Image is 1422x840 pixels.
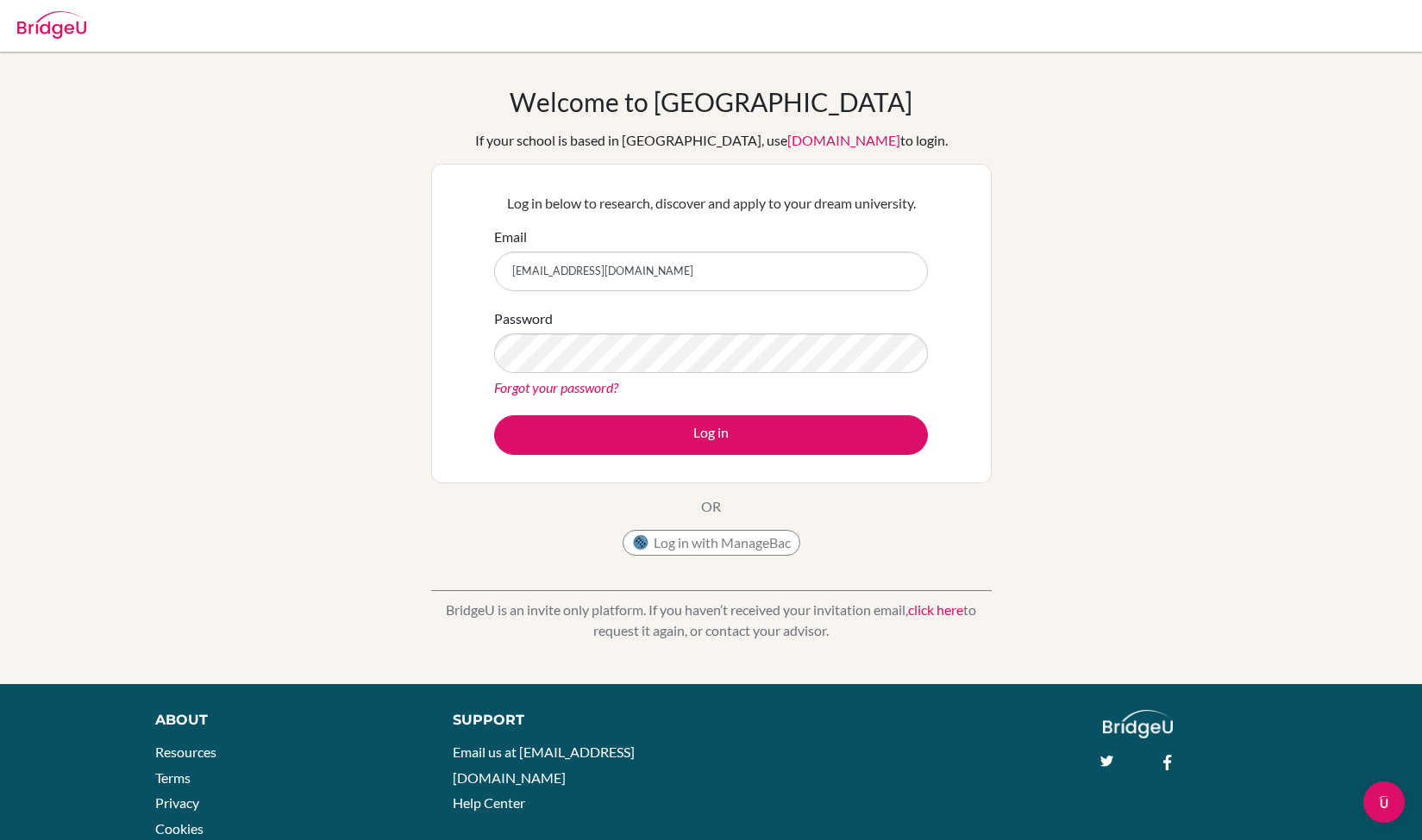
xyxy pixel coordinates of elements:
[1363,781,1405,823] div: Open Intercom Messenger
[510,86,912,117] h1: Welcome to [GEOGRAPHIC_DATA]
[453,794,525,811] a: Help Center
[494,415,928,455] button: Log in
[155,769,191,786] a: Terms
[17,11,86,39] img: Bridge-U
[623,530,800,556] button: Log in with ManageBac
[453,744,635,786] a: Email us at [EMAIL_ADDRESS][DOMAIN_NAME]
[494,308,553,329] label: Password
[155,794,199,811] a: Privacy
[787,132,900,148] a: [DOMAIN_NAME]
[431,600,992,641] p: BridgeU is an invite only platform. If you haven’t received your invitation email, to request it ...
[475,130,948,151] div: If your school is based in [GEOGRAPHIC_DATA], use to login.
[494,379,618,395] a: Forgot your password?
[1103,710,1173,738] img: logo_white@2x-f4f0deed5e89b7ecb1c2cc34c3e3d731f90f0f143d5ea2071677605dd97b5244.png
[494,193,928,214] p: Log in below to research, discover and apply to your dream university.
[701,496,721,517] p: OR
[155,744,216,760] a: Resources
[453,710,692,731] div: Support
[494,227,527,247] label: Email
[155,820,204,837] a: Cookies
[908,601,963,618] a: click here
[155,710,414,731] div: About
